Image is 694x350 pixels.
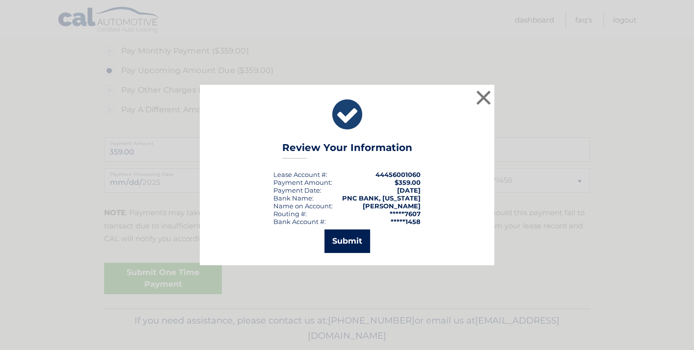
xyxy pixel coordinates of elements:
[363,202,421,210] strong: [PERSON_NAME]
[324,229,370,253] button: Submit
[397,186,421,194] span: [DATE]
[282,142,412,159] h3: Review Your Information
[273,194,314,202] div: Bank Name:
[273,202,333,210] div: Name on Account:
[395,178,421,186] span: $359.00
[375,171,421,178] strong: 44456001060
[273,218,326,225] div: Bank Account #:
[273,186,321,194] div: :
[342,194,421,202] strong: PNC BANK, [US_STATE]
[273,171,327,178] div: Lease Account #:
[273,210,307,218] div: Routing #:
[273,186,320,194] span: Payment Date
[474,88,493,107] button: ×
[273,178,332,186] div: Payment Amount:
